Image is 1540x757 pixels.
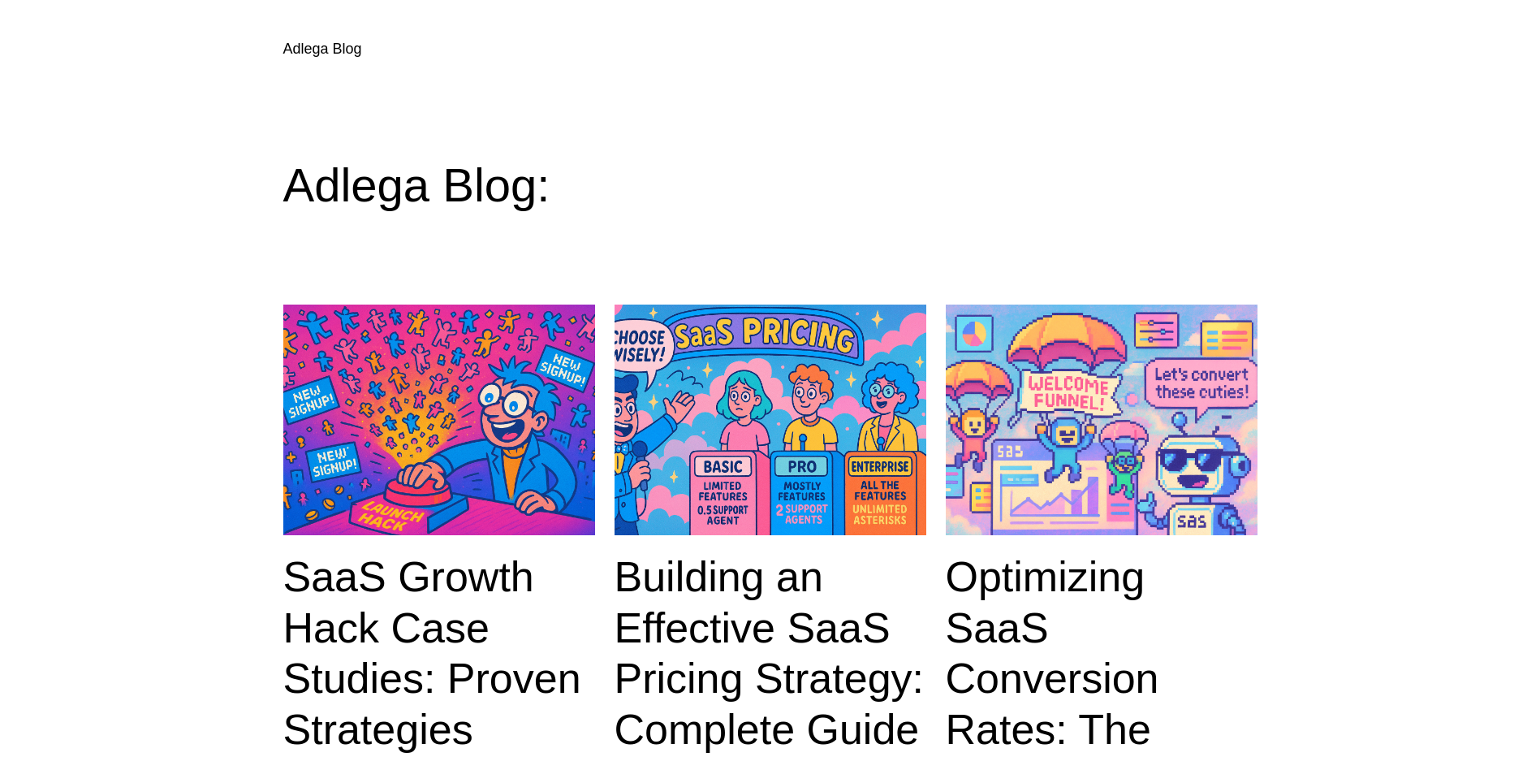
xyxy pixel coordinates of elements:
img: SaaS Growth Hack Case Studies: Proven Strategies [283,305,595,536]
img: Building an Effective SaaS Pricing Strategy: Complete Guide [615,305,926,536]
h1: Adlega Blog: [283,157,1257,214]
a: Building an Effective SaaS Pricing Strategy: Complete Guide [615,552,926,755]
a: Adlega Blog [283,41,362,57]
img: Optimizing SaaS Conversion Rates: The Complete Guide [946,305,1257,536]
a: SaaS Growth Hack Case Studies: Proven Strategies [283,552,595,755]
